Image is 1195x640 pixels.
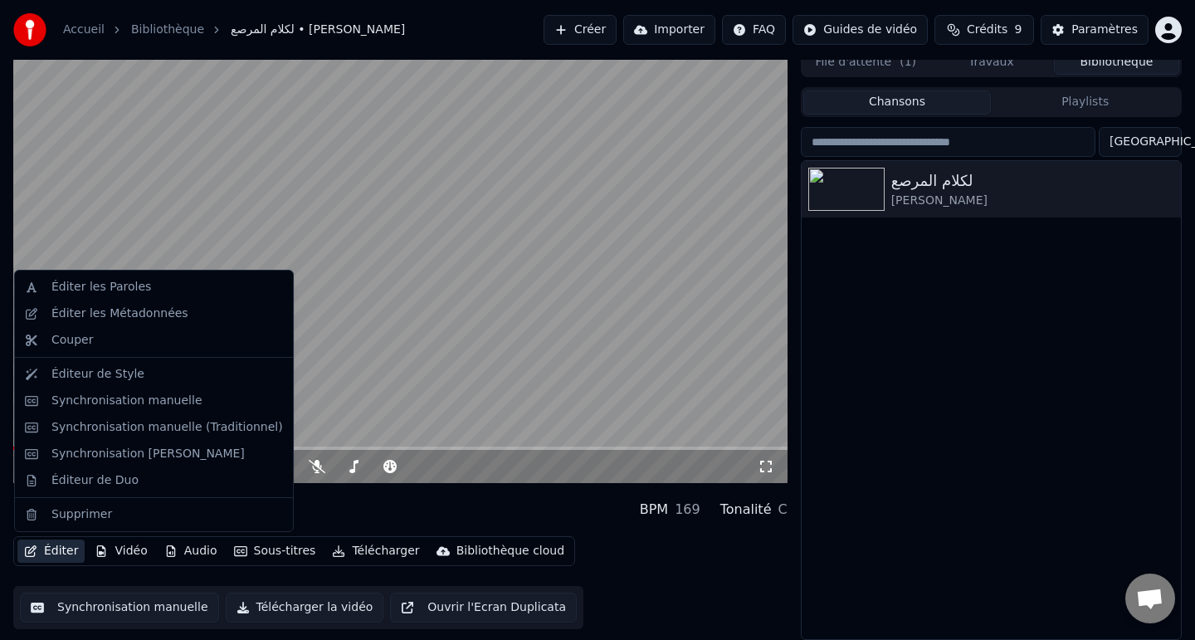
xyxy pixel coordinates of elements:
[967,22,1007,38] span: Crédits
[1054,51,1179,75] button: Bibliothèque
[934,15,1034,45] button: Crédits9
[623,15,715,45] button: Importer
[1071,22,1138,38] div: Paramètres
[991,90,1179,115] button: Playlists
[51,506,112,523] div: Supprimer
[929,51,1054,75] button: Travaux
[325,540,426,563] button: Télécharger
[456,543,564,559] div: Bibliothèque cloud
[51,279,151,296] div: Éditer les Paroles
[51,446,245,462] div: Synchronisation [PERSON_NAME]
[891,169,1174,193] div: لكلام المرصع
[20,593,219,623] button: Synchronisation manuelle
[13,13,46,46] img: youka
[793,15,928,45] button: Guides de vidéo
[390,593,577,623] button: Ouvrir l'Ecran Duplicata
[226,593,384,623] button: Télécharger la vidéo
[51,419,283,436] div: Synchronisation manuelle (Traditionnel)
[900,54,916,71] span: ( 1 )
[803,90,992,115] button: Chansons
[675,500,700,520] div: 169
[131,22,204,38] a: Bibliothèque
[51,393,202,409] div: Synchronisation manuelle
[158,540,224,563] button: Audio
[722,15,786,45] button: FAQ
[1041,15,1149,45] button: Paramètres
[891,193,1174,209] div: [PERSON_NAME]
[13,513,110,530] div: [PERSON_NAME]
[1125,574,1175,623] div: Ouvrir le chat
[544,15,617,45] button: Créer
[63,22,105,38] a: Accueil
[1014,22,1022,38] span: 9
[51,305,188,322] div: Éditer les Métadonnées
[51,366,144,383] div: Éditeur de Style
[640,500,668,520] div: BPM
[231,22,405,38] span: لكلام المرصع • [PERSON_NAME]
[720,500,772,520] div: Tonalité
[88,540,154,563] button: Vidéo
[51,472,139,489] div: Éditeur de Duo
[227,540,323,563] button: Sous-titres
[803,51,929,75] button: File d'attente
[13,490,110,513] div: لكلام المرصع
[51,332,93,349] div: Couper
[17,540,85,563] button: Éditer
[778,500,787,520] div: C
[63,22,405,38] nav: breadcrumb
